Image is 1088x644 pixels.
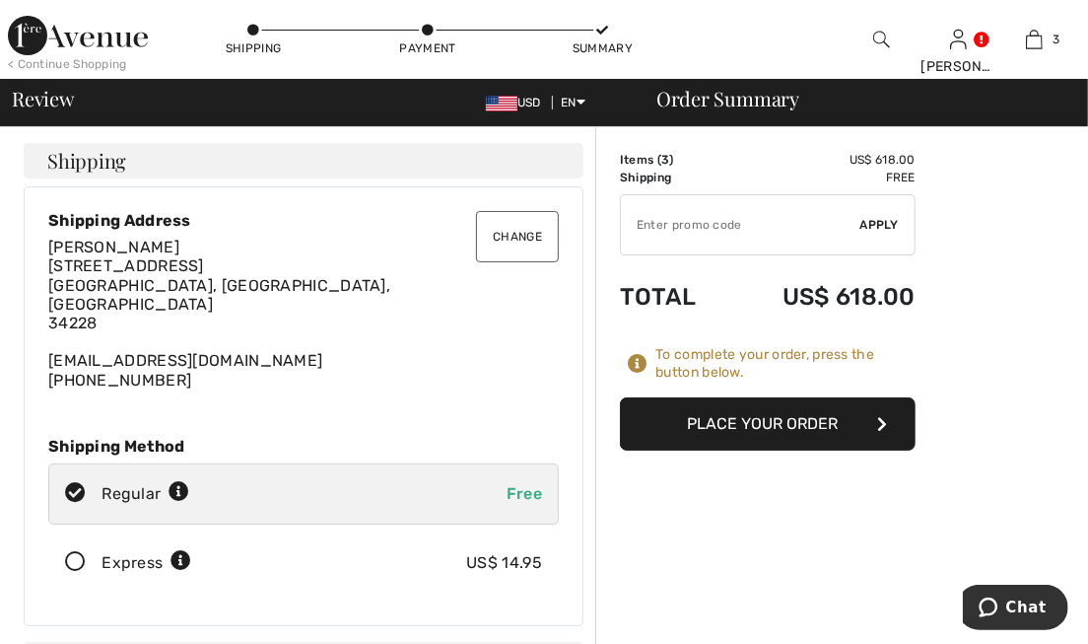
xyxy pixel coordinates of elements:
div: Shipping Method [48,437,559,456]
span: 3 [661,153,669,167]
div: < Continue Shopping [8,55,127,73]
span: [PERSON_NAME] [48,238,179,256]
span: USD [486,96,549,109]
iframe: Opens a widget where you can chat to one of our agents [963,585,1068,634]
img: My Bag [1026,28,1043,51]
span: [STREET_ADDRESS] [GEOGRAPHIC_DATA], [GEOGRAPHIC_DATA], [GEOGRAPHIC_DATA] 34228 [48,256,390,332]
div: Express [102,551,191,575]
span: Review [12,89,74,108]
td: Shipping [620,169,727,186]
td: Free [727,169,916,186]
span: EN [561,96,585,109]
div: [PERSON_NAME] [920,56,994,77]
div: Shipping Address [48,211,559,230]
a: 3 [997,28,1071,51]
input: Promo code [621,195,860,254]
span: Free [507,484,542,503]
div: US$ 14.95 [466,551,542,575]
td: Items ( ) [620,151,727,169]
div: Payment [398,39,457,57]
div: Regular [102,482,189,506]
img: My Info [950,28,967,51]
div: To complete your order, press the button below. [655,346,916,382]
button: Change [476,211,559,262]
img: search the website [873,28,890,51]
div: Summary [573,39,632,57]
span: 3 [1053,31,1059,48]
div: [EMAIL_ADDRESS][DOMAIN_NAME] [PHONE_NUMBER] [48,238,559,390]
span: Apply [860,216,900,234]
span: Shipping [47,151,126,171]
td: US$ 618.00 [727,263,916,330]
button: Place Your Order [620,397,916,451]
td: Total [620,263,727,330]
td: US$ 618.00 [727,151,916,169]
a: Sign In [950,30,967,48]
div: Order Summary [633,89,1076,108]
img: 1ère Avenue [8,16,148,55]
img: US Dollar [486,96,517,111]
div: Shipping [224,39,283,57]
